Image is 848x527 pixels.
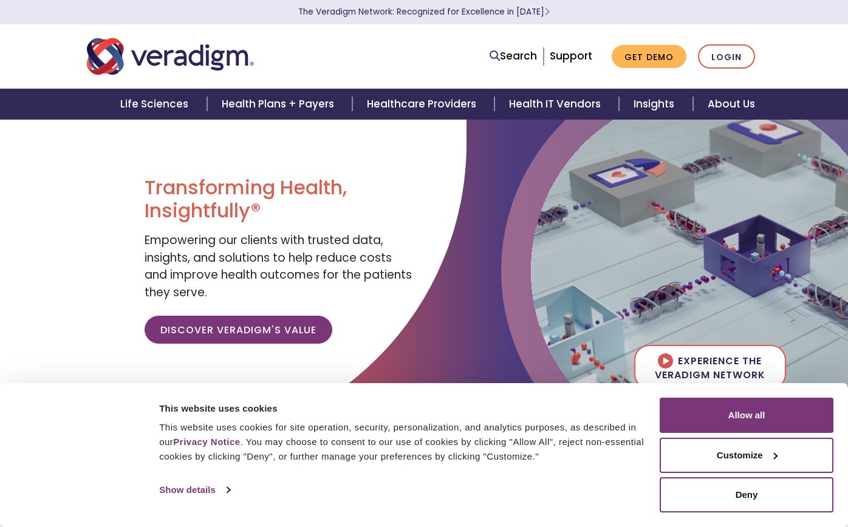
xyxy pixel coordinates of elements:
[660,398,833,433] button: Allow all
[145,316,332,344] a: Discover Veradigm's Value
[352,89,494,120] a: Healthcare Providers
[159,420,646,464] div: This website uses cookies for site operation, security, personalization, and analytics purposes, ...
[550,49,592,63] a: Support
[207,89,352,120] a: Health Plans + Payers
[490,48,537,64] a: Search
[619,89,692,120] a: Insights
[693,89,770,120] a: About Us
[145,176,415,223] h1: Transforming Health, Insightfully®
[159,401,646,416] div: This website uses cookies
[159,481,230,499] a: Show details
[173,437,240,447] a: Privacy Notice
[145,232,412,301] span: Empowering our clients with trusted data, insights, and solutions to help reduce costs and improv...
[698,44,755,69] a: Login
[87,36,254,76] img: Veradigm logo
[660,477,833,512] button: Deny
[660,438,833,473] button: Customize
[494,89,619,120] a: Health IT Vendors
[106,89,207,120] a: Life Sciences
[612,45,686,69] a: Get Demo
[544,6,550,18] span: Learn More
[298,6,550,18] a: The Veradigm Network: Recognized for Excellence in [DATE]Learn More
